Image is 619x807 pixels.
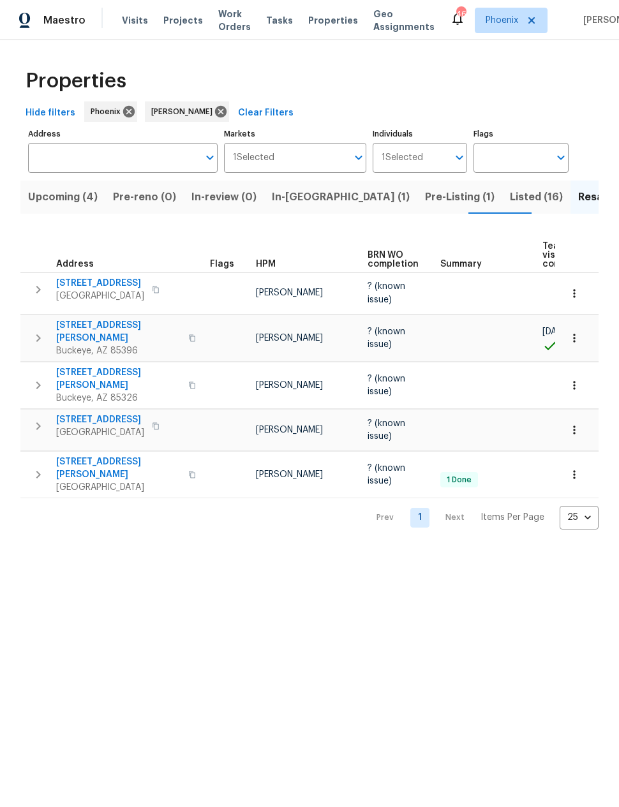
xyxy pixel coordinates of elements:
[266,16,293,25] span: Tasks
[122,14,148,27] span: Visits
[560,501,599,534] div: 25
[256,426,323,434] span: [PERSON_NAME]
[308,14,358,27] span: Properties
[210,260,234,269] span: Flags
[28,130,218,138] label: Address
[56,392,181,404] span: Buckeye, AZ 85326
[43,14,86,27] span: Maestro
[368,464,405,485] span: ? (known issue)
[542,242,587,269] span: Teardown visit complete
[364,506,599,529] nav: Pagination Navigation
[382,152,423,163] span: 1 Selected
[233,152,274,163] span: 1 Selected
[368,374,405,396] span: ? (known issue)
[26,105,75,121] span: Hide filters
[481,511,544,524] p: Items Per Page
[350,149,368,167] button: Open
[224,130,366,138] label: Markets
[191,188,257,206] span: In-review (0)
[368,419,405,441] span: ? (known issue)
[373,130,468,138] label: Individuals
[256,288,323,297] span: [PERSON_NAME]
[451,149,468,167] button: Open
[91,105,126,118] span: Phoenix
[256,334,323,343] span: [PERSON_NAME]
[486,14,518,27] span: Phoenix
[368,251,419,269] span: BRN WO completion
[20,101,80,125] button: Hide filters
[238,105,294,121] span: Clear Filters
[373,8,435,33] span: Geo Assignments
[442,475,477,485] span: 1 Done
[84,101,137,122] div: Phoenix
[163,14,203,27] span: Projects
[56,290,144,302] span: [GEOGRAPHIC_DATA]
[256,260,276,269] span: HPM
[26,75,126,87] span: Properties
[272,188,410,206] span: In-[GEOGRAPHIC_DATA] (1)
[56,344,181,357] span: Buckeye, AZ 85396
[425,188,495,206] span: Pre-Listing (1)
[233,101,299,125] button: Clear Filters
[113,188,176,206] span: Pre-reno (0)
[56,413,144,426] span: [STREET_ADDRESS]
[56,366,181,392] span: [STREET_ADDRESS][PERSON_NAME]
[56,277,144,290] span: [STREET_ADDRESS]
[56,455,181,481] span: [STREET_ADDRESS][PERSON_NAME]
[28,188,98,206] span: Upcoming (4)
[145,101,229,122] div: [PERSON_NAME]
[201,149,219,167] button: Open
[440,260,482,269] span: Summary
[56,260,94,269] span: Address
[456,8,465,20] div: 46
[218,8,251,33] span: Work Orders
[552,149,570,167] button: Open
[368,282,405,304] span: ? (known issue)
[542,327,569,336] span: [DATE]
[151,105,218,118] span: [PERSON_NAME]
[474,130,569,138] label: Flags
[368,327,405,349] span: ? (known issue)
[256,381,323,390] span: [PERSON_NAME]
[56,426,144,439] span: [GEOGRAPHIC_DATA]
[410,508,429,528] a: Goto page 1
[56,319,181,344] span: [STREET_ADDRESS][PERSON_NAME]
[256,470,323,479] span: [PERSON_NAME]
[510,188,563,206] span: Listed (16)
[56,481,181,494] span: [GEOGRAPHIC_DATA]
